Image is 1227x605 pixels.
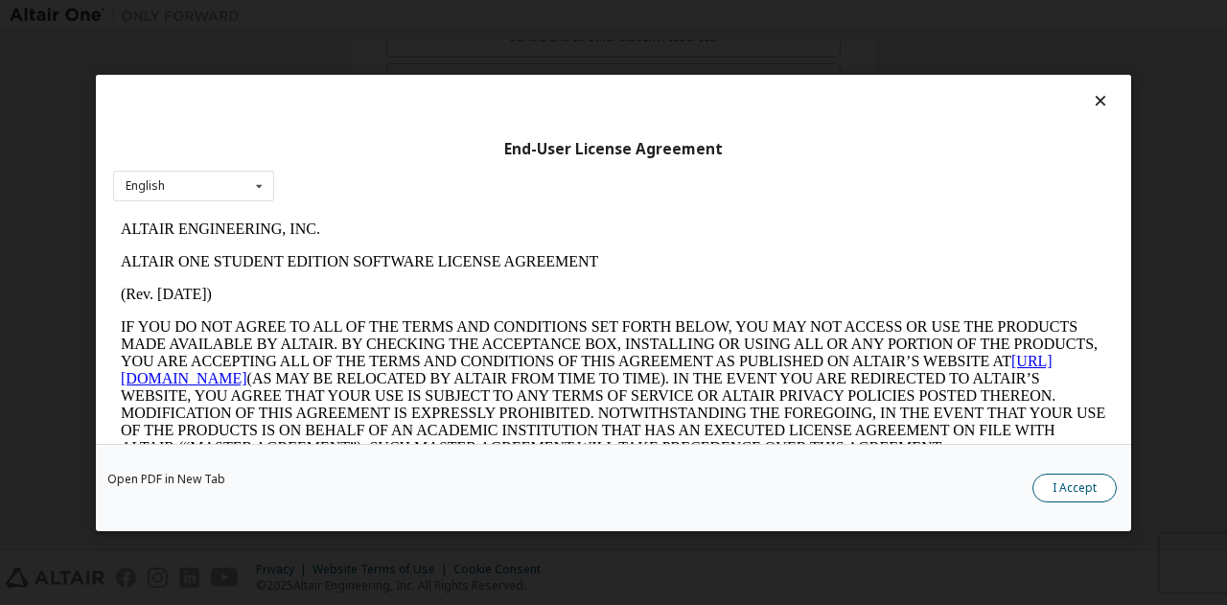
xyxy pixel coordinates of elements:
button: I Accept [1032,473,1117,501]
div: End-User License Agreement [113,139,1114,158]
p: ALTAIR ONE STUDENT EDITION SOFTWARE LICENSE AGREEMENT [8,40,993,58]
a: [URL][DOMAIN_NAME] [8,140,939,174]
p: This Altair One Student Edition Software License Agreement (“Agreement”) is between Altair Engine... [8,259,993,328]
p: (Rev. [DATE]) [8,73,993,90]
div: English [126,180,165,192]
a: Open PDF in New Tab [107,473,225,484]
p: IF YOU DO NOT AGREE TO ALL OF THE TERMS AND CONDITIONS SET FORTH BELOW, YOU MAY NOT ACCESS OR USE... [8,105,993,244]
p: ALTAIR ENGINEERING, INC. [8,8,993,25]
